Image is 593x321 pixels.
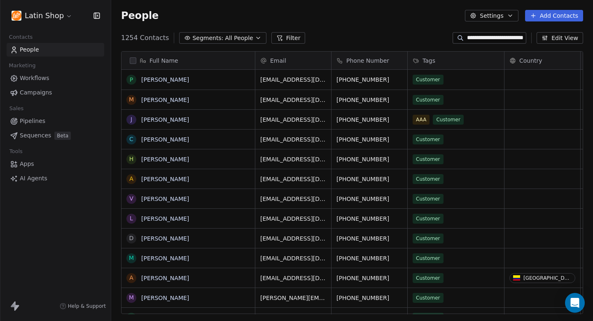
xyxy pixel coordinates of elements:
span: Segments: [192,34,223,42]
span: Apps [20,160,34,168]
a: Pipelines [7,114,104,128]
span: People [20,45,39,54]
span: Tools [6,145,26,158]
span: Full Name [149,57,178,65]
div: Open Intercom Messenger [565,293,585,313]
span: AAA [413,115,430,125]
span: [PHONE_NUMBER] [336,215,402,223]
div: Phone Number [332,52,407,69]
div: J [131,115,132,124]
span: Help & Support [68,303,106,309]
div: Country [504,52,580,69]
span: [EMAIL_ADDRESS][DOMAIN_NAME] [260,116,326,124]
div: M [129,95,134,104]
button: Settings [465,10,518,21]
button: Filter [271,32,306,44]
span: Customer [413,273,444,283]
a: [PERSON_NAME] [141,97,189,103]
span: Email [270,57,286,65]
button: Add Contacts [525,10,583,21]
span: [EMAIL_ADDRESS][DOMAIN_NAME] [260,175,326,183]
span: [EMAIL_ADDRESS][DOMAIN_NAME] [260,155,326,163]
span: Sales [6,102,27,115]
span: Latin Shop [25,10,64,21]
span: 1254 Contacts [121,33,169,43]
div: A [129,175,133,183]
span: Customer [413,75,444,85]
span: Customer [433,115,464,125]
span: Tags [423,57,435,65]
a: Apps [7,157,104,171]
a: SequencesBeta [7,129,104,142]
span: [EMAIL_ADDRESS][DOMAIN_NAME] [260,76,326,84]
span: [EMAIL_ADDRESS][DOMAIN_NAME] [260,96,326,104]
span: [PHONE_NUMBER] [336,195,402,203]
button: Edit View [537,32,583,44]
span: Campaigns [20,88,52,97]
div: Tags [408,52,504,69]
span: All People [225,34,253,42]
span: [EMAIL_ADDRESS][DOMAIN_NAME] [260,135,326,144]
span: [PHONE_NUMBER] [336,254,402,262]
span: Sequences [20,131,51,140]
span: [EMAIL_ADDRESS][DOMAIN_NAME] [260,195,326,203]
span: Contacts [5,31,36,43]
span: Customer [413,214,444,224]
span: [EMAIL_ADDRESS][DOMAIN_NAME] [260,234,326,243]
div: Email [255,52,331,69]
a: [PERSON_NAME] [141,314,189,321]
div: L [130,214,133,223]
span: Customer [413,154,444,164]
span: Customer [413,293,444,303]
div: D [129,234,134,243]
span: [PHONE_NUMBER] [336,175,402,183]
span: Country [519,57,542,65]
img: Untitled%20Project%20-%20logo%20original.png [12,11,21,21]
a: [PERSON_NAME] [141,235,189,242]
span: Customer [413,174,444,184]
a: [PERSON_NAME] [141,76,189,83]
div: Full Name [121,52,255,69]
a: People [7,43,104,57]
a: [PERSON_NAME] [141,255,189,262]
span: Customer [413,234,444,243]
div: M [129,293,134,302]
a: Campaigns [7,86,104,99]
span: [EMAIL_ADDRESS][DOMAIN_NAME] [260,254,326,262]
span: [PHONE_NUMBER] [336,274,402,282]
span: Pipelines [20,117,45,125]
span: Beta [54,132,71,140]
div: V [129,194,133,203]
div: grid [121,70,255,314]
span: [EMAIL_ADDRESS][DOMAIN_NAME] [260,274,326,282]
div: P [130,76,133,84]
span: AI Agents [20,174,47,183]
span: [EMAIL_ADDRESS][DOMAIN_NAME] [260,215,326,223]
a: [PERSON_NAME] [141,215,189,222]
div: A [129,274,133,282]
a: [PERSON_NAME] [141,196,189,202]
span: Marketing [5,59,39,72]
button: Latin Shop [10,9,74,23]
span: People [121,9,159,22]
span: [PHONE_NUMBER] [336,76,402,84]
span: [PHONE_NUMBER] [336,234,402,243]
span: [PHONE_NUMBER] [336,116,402,124]
span: Customer [413,95,444,105]
a: [PERSON_NAME] [141,295,189,301]
a: Workflows [7,71,104,85]
a: [PERSON_NAME] [141,156,189,163]
span: Phone Number [346,57,389,65]
span: [PHONE_NUMBER] [336,294,402,302]
a: Help & Support [60,303,106,309]
a: [PERSON_NAME] [141,136,189,143]
span: Customer [413,194,444,204]
span: Customer [413,135,444,144]
div: [GEOGRAPHIC_DATA] [523,275,572,281]
span: [PHONE_NUMBER] [336,155,402,163]
div: H [129,155,134,163]
a: [PERSON_NAME] [141,275,189,281]
span: Customer [413,253,444,263]
div: C [129,135,133,144]
a: [PERSON_NAME] [141,176,189,182]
